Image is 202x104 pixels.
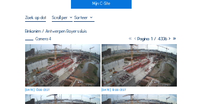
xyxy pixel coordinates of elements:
[25,37,51,41] div: Camera 4
[25,89,50,91] div: [DATE] 13:00 CEST
[25,29,87,33] div: Rinkoniën / Antwerpen Royerssluis
[138,36,167,41] span: Pagina 1 / 4336
[25,44,100,87] img: image_53310704
[102,44,177,87] img: image_53310141
[102,89,126,91] div: [DATE] 12:00 CEST
[25,15,46,20] input: Zoek op datum 󰅀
